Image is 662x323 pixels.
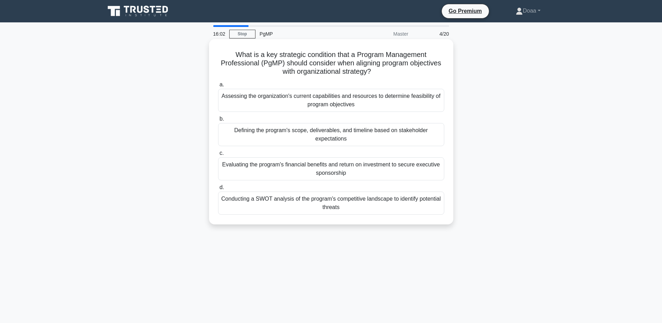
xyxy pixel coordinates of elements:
[499,4,557,18] a: Doaa
[220,116,224,122] span: b.
[445,7,486,15] a: Go Premium
[217,50,445,76] h5: What is a key strategic condition that a Program Management Professional (PgMP) should consider w...
[220,150,224,156] span: c.
[218,192,444,215] div: Conducting a SWOT analysis of the program's competitive landscape to identify potential threats
[218,157,444,180] div: Evaluating the program's financial benefits and return on investment to secure executive sponsorship
[209,27,229,41] div: 16:02
[255,27,351,41] div: PgMP
[220,184,224,190] span: d.
[412,27,453,41] div: 4/20
[220,81,224,87] span: a.
[218,89,444,112] div: Assessing the organization's current capabilities and resources to determine feasibility of progr...
[351,27,412,41] div: Master
[218,123,444,146] div: Defining the program's scope, deliverables, and timeline based on stakeholder expectations
[229,30,255,38] a: Stop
